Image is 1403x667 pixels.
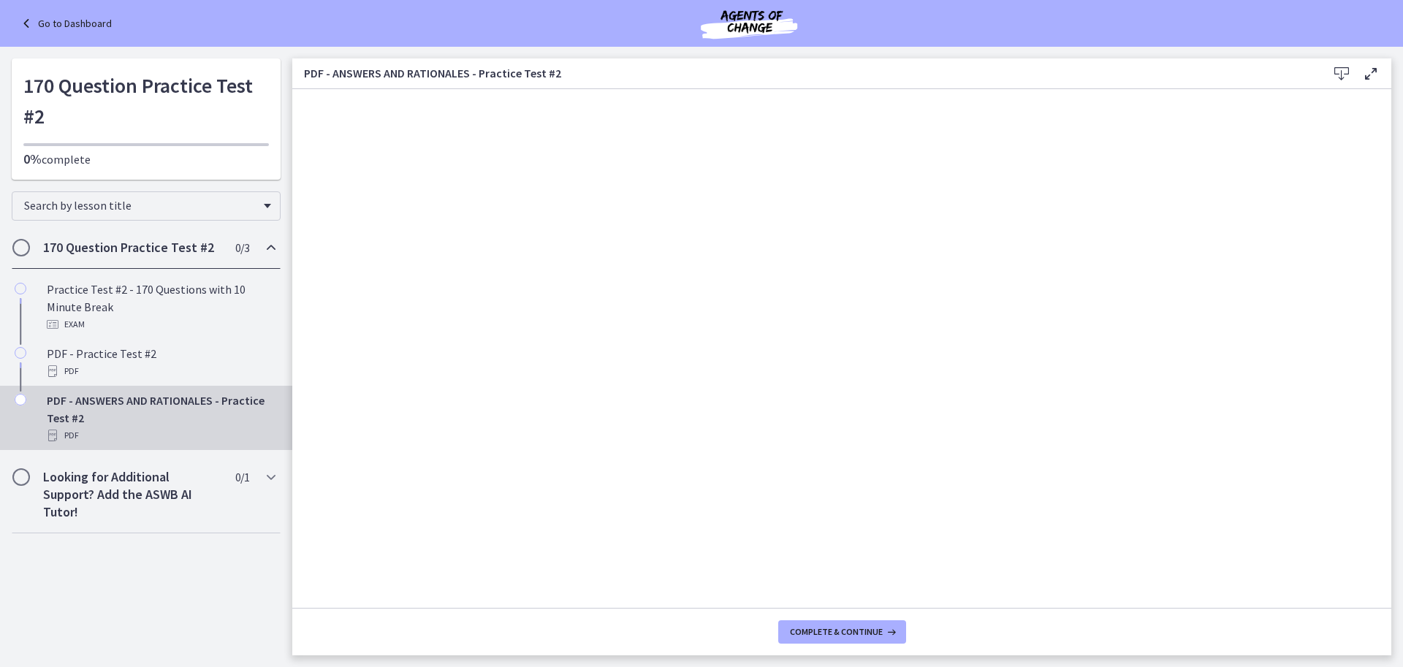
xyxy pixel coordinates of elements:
[12,191,281,221] div: Search by lesson title
[23,150,269,168] p: complete
[235,468,249,486] span: 0 / 1
[790,626,883,638] span: Complete & continue
[47,392,275,444] div: PDF - ANSWERS AND RATIONALES - Practice Test #2
[43,239,221,256] h2: 170 Question Practice Test #2
[47,427,275,444] div: PDF
[235,239,249,256] span: 0 / 3
[47,281,275,333] div: Practice Test #2 - 170 Questions with 10 Minute Break
[24,198,256,213] span: Search by lesson title
[661,6,837,41] img: Agents of Change
[778,620,906,644] button: Complete & continue
[23,150,42,167] span: 0%
[43,468,221,521] h2: Looking for Additional Support? Add the ASWB AI Tutor!
[47,362,275,380] div: PDF
[47,345,275,380] div: PDF - Practice Test #2
[18,15,112,32] a: Go to Dashboard
[47,316,275,333] div: Exam
[304,64,1304,82] h3: PDF - ANSWERS AND RATIONALES - Practice Test #2
[23,70,269,132] h1: 170 Question Practice Test #2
